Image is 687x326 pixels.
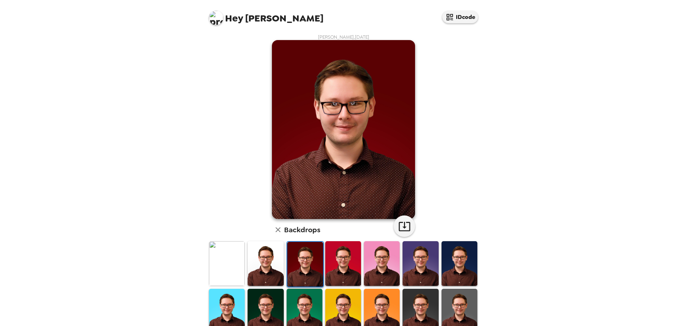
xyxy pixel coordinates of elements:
[209,11,223,25] img: profile pic
[318,34,369,40] span: [PERSON_NAME] , [DATE]
[284,224,320,235] h6: Backdrops
[209,7,323,23] span: [PERSON_NAME]
[272,40,415,219] img: user
[442,11,478,23] button: IDcode
[225,12,243,25] span: Hey
[209,241,245,286] img: Original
